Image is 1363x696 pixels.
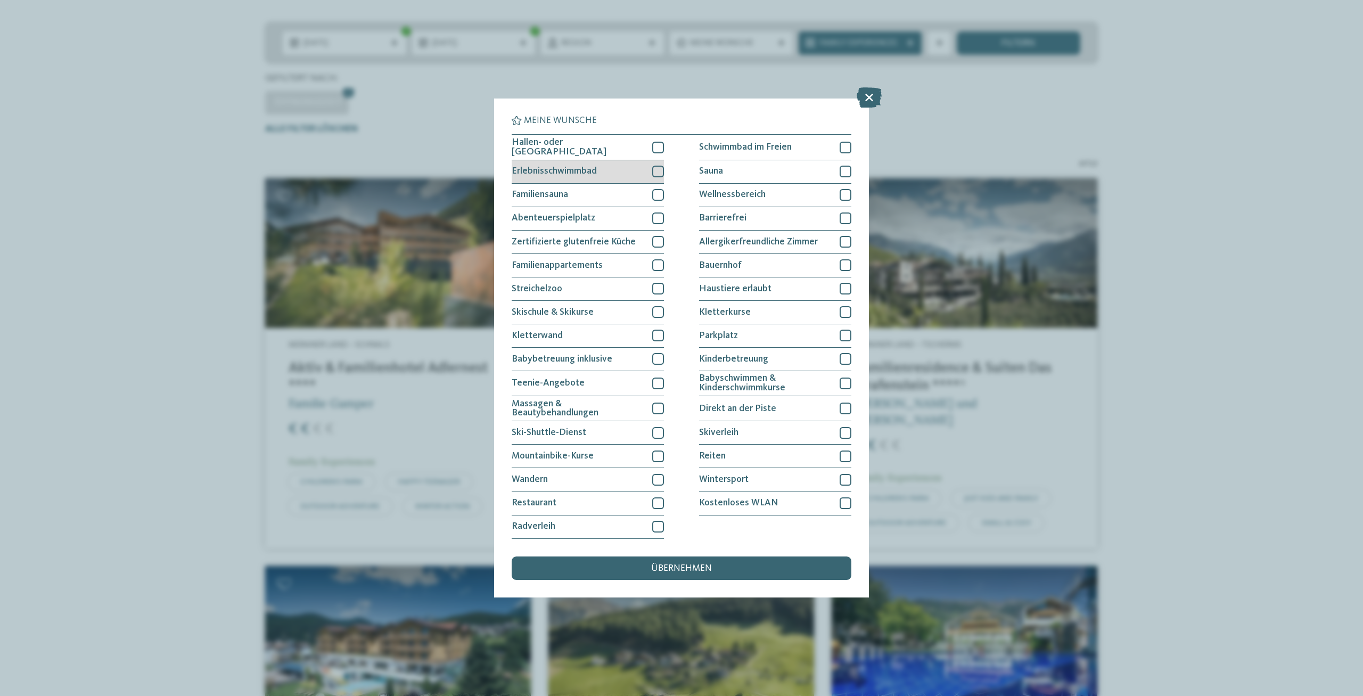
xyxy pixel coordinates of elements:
span: Parkplatz [699,331,738,341]
span: Zertifizierte glutenfreie Küche [512,238,636,247]
span: Babyschwimmen & Kinderschwimmkurse [699,374,831,392]
span: Ski-Shuttle-Dienst [512,428,586,438]
span: Skiverleih [699,428,738,438]
span: Erlebnisschwimmbad [512,167,597,176]
span: Radverleih [512,522,555,531]
span: Massagen & Beautybehandlungen [512,399,644,418]
span: Bauernhof [699,261,742,271]
span: Barrierefrei [699,214,746,223]
span: Hallen- oder [GEOGRAPHIC_DATA] [512,138,644,157]
span: Allergikerfreundliche Zimmer [699,238,818,247]
span: Kletterwand [512,331,563,341]
span: Streichelzoo [512,284,562,294]
span: Meine Wünsche [524,116,597,126]
span: Teenie-Angebote [512,379,585,388]
span: Babybetreuung inklusive [512,355,612,364]
span: Kletterkurse [699,308,751,317]
span: Abenteuerspielplatz [512,214,595,223]
span: Kostenloses WLAN [699,498,778,508]
span: Mountainbike-Kurse [512,452,594,461]
span: übernehmen [651,564,712,574]
span: Wellnessbereich [699,190,766,200]
span: Direkt an der Piste [699,404,776,414]
span: Schwimmbad im Freien [699,143,792,152]
span: Familienappartements [512,261,603,271]
span: Haustiere erlaubt [699,284,771,294]
span: Familiensauna [512,190,568,200]
span: Sauna [699,167,723,176]
span: Wintersport [699,475,749,485]
span: Restaurant [512,498,556,508]
span: Wandern [512,475,548,485]
span: Kinderbetreuung [699,355,768,364]
span: Reiten [699,452,726,461]
span: Skischule & Skikurse [512,308,594,317]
